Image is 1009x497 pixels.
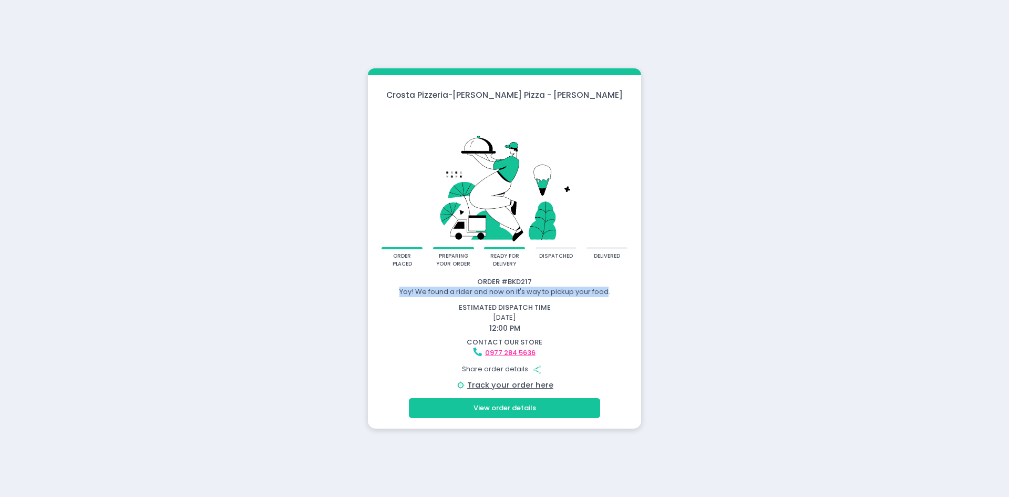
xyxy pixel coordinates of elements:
div: Share order details [369,359,640,379]
div: delivered [594,252,620,260]
img: talkie [382,108,627,247]
div: ready for delivery [488,252,522,268]
div: order placed [385,252,419,268]
div: Order # BKD217 [369,277,640,287]
button: View order details [409,398,600,418]
span: 12:00 PM [489,323,520,333]
div: estimated dispatch time [369,302,640,313]
div: preparing your order [436,252,470,268]
a: 0977 284 5636 [485,348,536,358]
div: contact our store [369,337,640,348]
div: Yay! We found a rider and now on it's way to pickup your food. [369,287,640,297]
div: [DATE] [363,302,646,334]
div: dispatched [539,252,573,260]
div: Crosta Pizzeria - [PERSON_NAME] Pizza - [PERSON_NAME] [368,89,641,101]
a: Track your order here [467,380,553,390]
